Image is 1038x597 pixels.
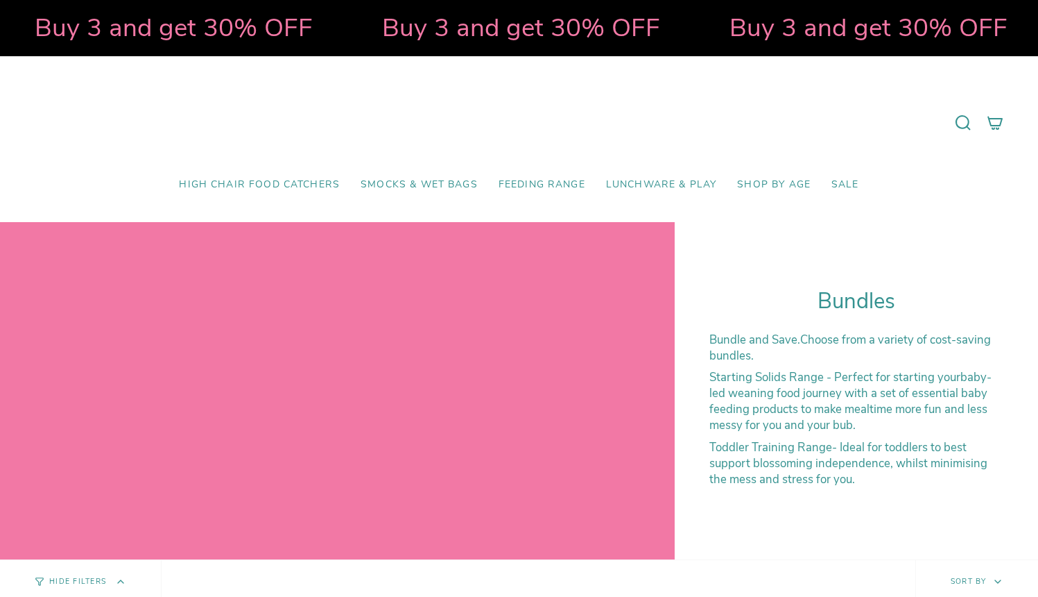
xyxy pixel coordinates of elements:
[709,369,824,385] strong: Starting Solids Range
[380,10,658,45] strong: Buy 3 and get 30% OFF
[709,332,1003,364] p: Choose from a variety of cost-saving bundles.
[488,169,596,201] a: Feeding Range
[499,179,585,191] span: Feeding Range
[179,179,340,191] span: High Chair Food Catchers
[727,169,821,201] a: Shop by Age
[821,169,870,201] a: SALE
[596,169,727,201] a: Lunchware & Play
[606,179,716,191] span: Lunchware & Play
[399,77,639,169] a: Mumma’s Little Helpers
[709,369,992,433] span: baby-led weaning food journey with a set of essential baby feeding products to make mealtime more...
[709,332,800,348] strong: Bundle and Save.
[831,179,859,191] span: SALE
[709,369,1003,433] p: - Perfect for starting your
[709,439,832,455] strong: Toddler Training Range
[737,179,811,191] span: Shop by Age
[709,439,1003,487] p: - Ideal for toddlers to best support blossoming independence, whilst minimising the mess and stre...
[727,10,1005,45] strong: Buy 3 and get 30% OFF
[168,169,350,201] a: High Chair Food Catchers
[709,289,1003,314] h1: Bundles
[33,10,311,45] strong: Buy 3 and get 30% OFF
[361,179,478,191] span: Smocks & Wet Bags
[350,169,488,201] a: Smocks & Wet Bags
[951,576,987,587] span: Sort by
[49,578,106,586] span: Hide Filters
